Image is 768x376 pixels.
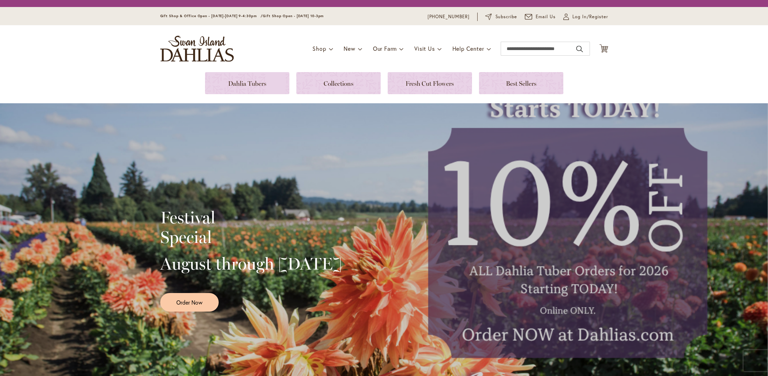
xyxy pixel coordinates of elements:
a: Subscribe [485,13,517,20]
a: Order Now [160,293,219,312]
a: Log In/Register [563,13,608,20]
span: Gift Shop Open - [DATE] 10-3pm [263,14,324,18]
span: Help Center [452,45,484,52]
span: Gift Shop & Office Open - [DATE]-[DATE] 9-4:30pm / [160,14,263,18]
span: Log In/Register [572,13,608,20]
a: [PHONE_NUMBER] [428,13,470,20]
span: New [344,45,355,52]
span: Shop [312,45,326,52]
span: Subscribe [495,13,517,20]
h2: August through [DATE] [160,254,342,273]
button: Search [576,43,583,55]
a: Email Us [525,13,556,20]
span: Our Farm [373,45,397,52]
span: Email Us [536,13,556,20]
span: Order Now [176,298,203,306]
h2: Festival Special [160,208,342,247]
a: store logo [160,36,234,62]
span: Visit Us [414,45,435,52]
